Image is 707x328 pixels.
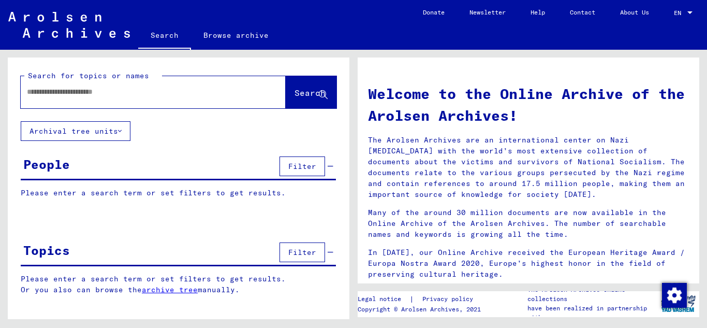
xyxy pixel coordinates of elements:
p: Please enter a search term or set filters to get results. Or you also can browse the manually. [21,274,336,295]
p: The Arolsen Archives are an international center on Nazi [MEDICAL_DATA] with the world’s most ext... [368,135,689,200]
span: EN [674,9,685,17]
span: Search [294,88,326,98]
img: Arolsen_neg.svg [8,12,130,38]
button: Filter [279,156,325,176]
button: Filter [279,243,325,262]
mat-label: Search for topics or names [28,71,149,80]
div: People [23,155,70,174]
button: Search [286,76,336,108]
a: archive tree [142,285,198,294]
div: Topics [23,241,70,260]
h1: Welcome to the Online Archive of the Arolsen Archives! [368,83,689,126]
button: Archival tree units [21,121,130,141]
p: In [DATE], our Online Archive received the European Heritage Award / Europa Nostra Award 2020, Eu... [368,247,689,280]
div: Change consent [661,282,686,307]
span: Filter [288,162,316,171]
p: The Arolsen Archives online collections [527,285,657,304]
img: yv_logo.png [659,291,698,317]
a: Browse archive [191,23,281,48]
p: Many of the around 30 million documents are now available in the Online Archive of the Arolsen Ar... [368,207,689,240]
p: Please enter a search term or set filters to get results. [21,188,336,198]
span: Filter [288,248,316,257]
a: Legal notice [358,294,409,305]
a: Privacy policy [414,294,485,305]
a: Search [138,23,191,50]
p: have been realized in partnership with [527,304,657,322]
p: Copyright © Arolsen Archives, 2021 [358,305,485,314]
img: Change consent [662,283,687,308]
div: | [358,294,485,305]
